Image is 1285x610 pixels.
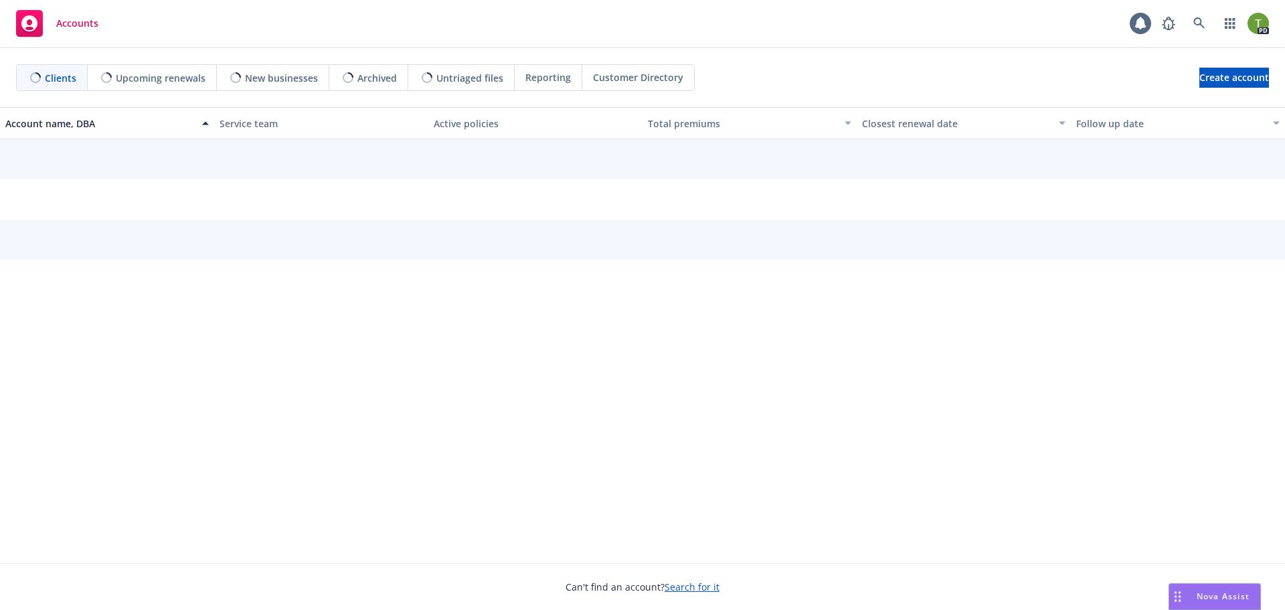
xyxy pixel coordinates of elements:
span: Accounts [56,18,98,29]
span: Can't find an account? [566,580,719,594]
span: Clients [45,71,76,85]
div: Active policies [434,117,637,131]
div: Drag to move [1169,584,1186,609]
button: Closest renewal date [857,107,1071,139]
a: Switch app [1217,10,1244,37]
a: Search for it [665,581,719,593]
span: Customer Directory [593,70,683,84]
button: Nova Assist [1169,583,1261,610]
button: Follow up date [1071,107,1285,139]
a: Create account [1199,68,1269,88]
button: Service team [214,107,428,139]
span: Upcoming renewals [116,71,205,85]
span: Untriaged files [436,71,503,85]
span: Create account [1199,65,1269,90]
img: photo [1248,13,1269,34]
div: Account name, DBA [5,117,194,131]
div: Service team [220,117,423,131]
span: New businesses [245,71,318,85]
span: Nova Assist [1197,591,1250,602]
span: Reporting [525,70,571,84]
div: Closest renewal date [862,117,1051,131]
button: Total premiums [642,107,857,139]
div: Follow up date [1076,117,1265,131]
a: Accounts [11,5,104,42]
a: Report a Bug [1155,10,1182,37]
div: Total premiums [648,117,837,131]
span: Archived [357,71,397,85]
button: Active policies [428,107,642,139]
a: Search [1186,10,1213,37]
